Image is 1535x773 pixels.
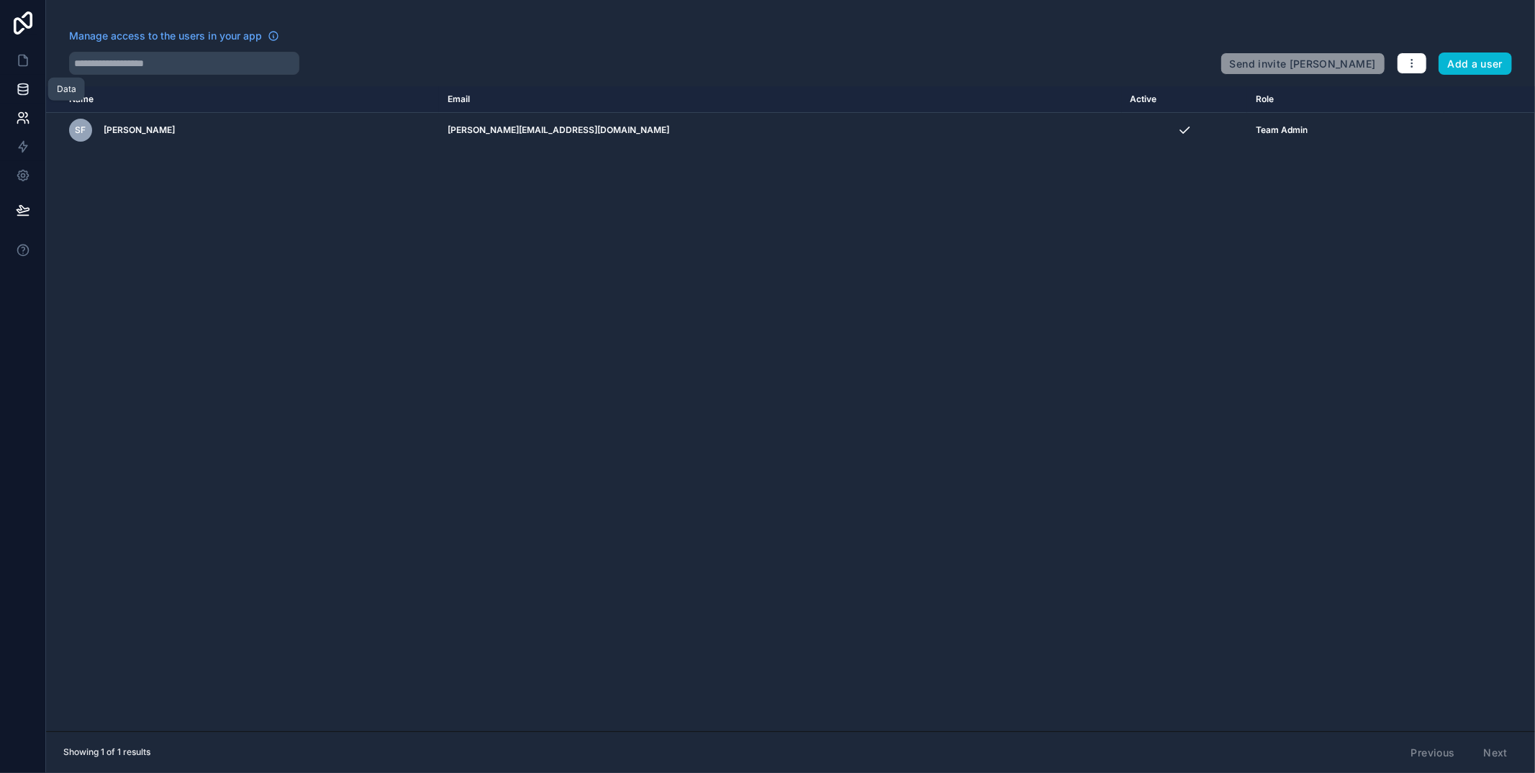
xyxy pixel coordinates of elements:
span: Team Admin [1256,124,1308,136]
span: Manage access to the users in your app [69,29,262,43]
td: [PERSON_NAME][EMAIL_ADDRESS][DOMAIN_NAME] [439,113,1122,148]
th: Email [439,86,1122,113]
span: SF [76,124,86,136]
th: Active [1122,86,1247,113]
th: Role [1247,86,1444,113]
button: Add a user [1439,52,1513,76]
div: scrollable content [46,86,1535,731]
th: Name [46,86,439,113]
div: Data [57,83,76,95]
span: [PERSON_NAME] [104,124,175,136]
span: Showing 1 of 1 results [63,746,150,758]
a: Manage access to the users in your app [69,29,279,43]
